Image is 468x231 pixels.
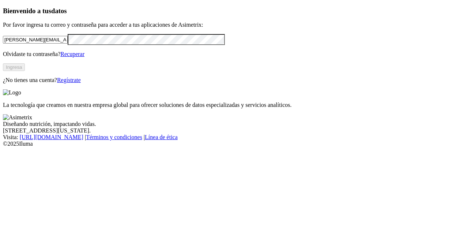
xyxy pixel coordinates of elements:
[3,141,465,147] div: © 2025 Iluma
[57,77,81,83] a: Regístrate
[3,121,465,127] div: Diseñando nutrición, impactando vidas.
[145,134,178,140] a: Línea de ética
[3,51,465,57] p: Olvidaste tu contraseña?
[3,36,68,44] input: Tu correo
[3,134,465,141] div: Visita : | |
[3,77,465,83] p: ¿No tienes una cuenta?
[3,7,465,15] h3: Bienvenido a tus
[3,114,32,121] img: Asimetrix
[3,63,25,71] button: Ingresa
[51,7,67,15] span: datos
[3,89,21,96] img: Logo
[3,102,465,108] p: La tecnología que creamos en nuestra empresa global para ofrecer soluciones de datos especializad...
[86,134,142,140] a: Términos y condiciones
[60,51,84,57] a: Recuperar
[20,134,83,140] a: [URL][DOMAIN_NAME]
[3,22,465,28] p: Por favor ingresa tu correo y contraseña para acceder a tus aplicaciones de Asimetrix:
[3,127,465,134] div: [STREET_ADDRESS][US_STATE].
